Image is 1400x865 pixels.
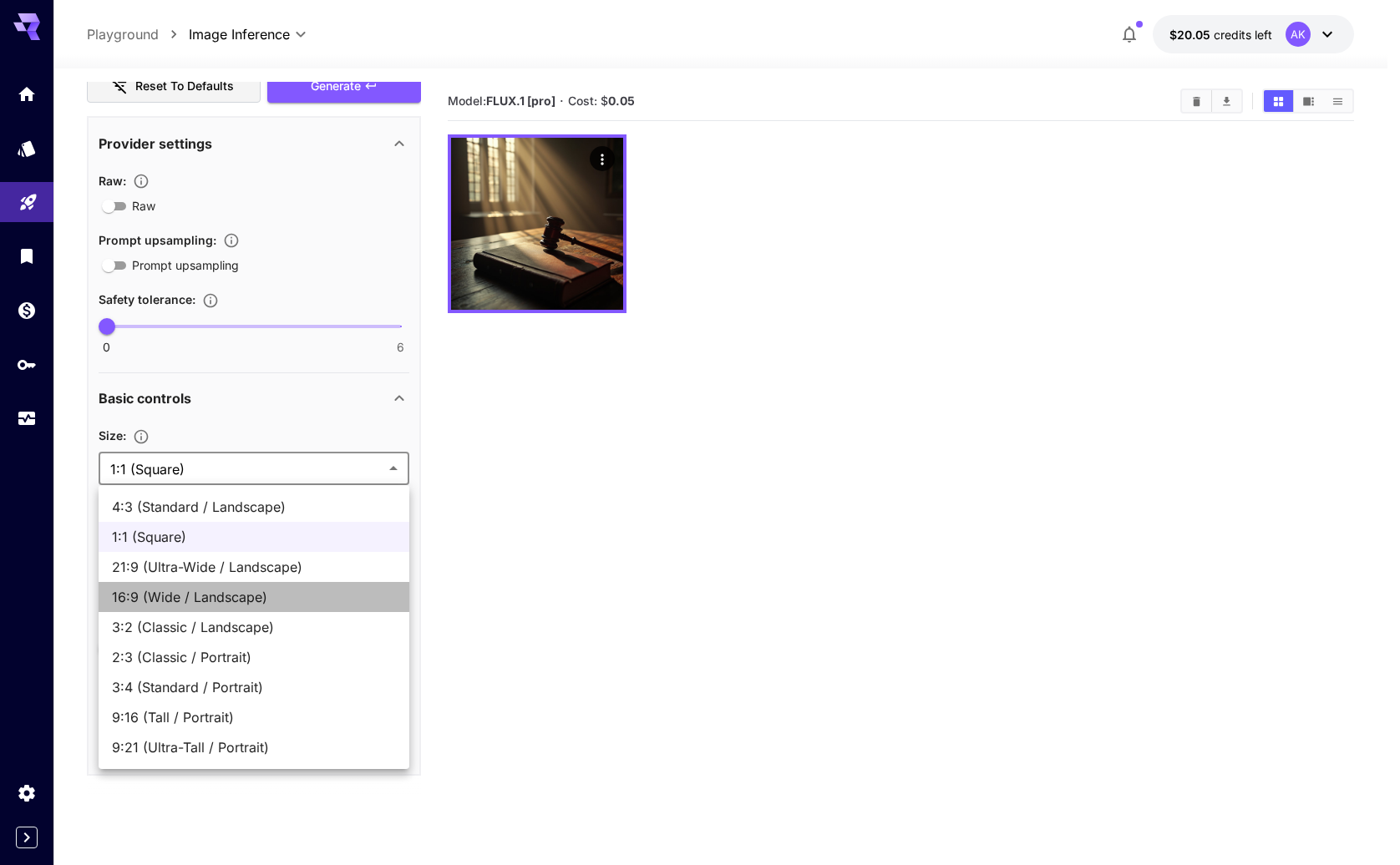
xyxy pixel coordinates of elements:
span: 3:4 (Standard / Portrait) [112,677,396,697]
span: 2:3 (Classic / Portrait) [112,647,396,667]
span: 9:21 (Ultra-Tall / Portrait) [112,737,396,757]
span: 9:16 (Tall / Portrait) [112,707,396,727]
span: 3:2 (Classic / Landscape) [112,617,396,637]
span: 4:3 (Standard / Landscape) [112,497,396,517]
span: 16:9 (Wide / Landscape) [112,587,396,607]
span: 1:1 (Square) [112,527,396,547]
span: 21:9 (Ultra-Wide / Landscape) [112,557,396,577]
